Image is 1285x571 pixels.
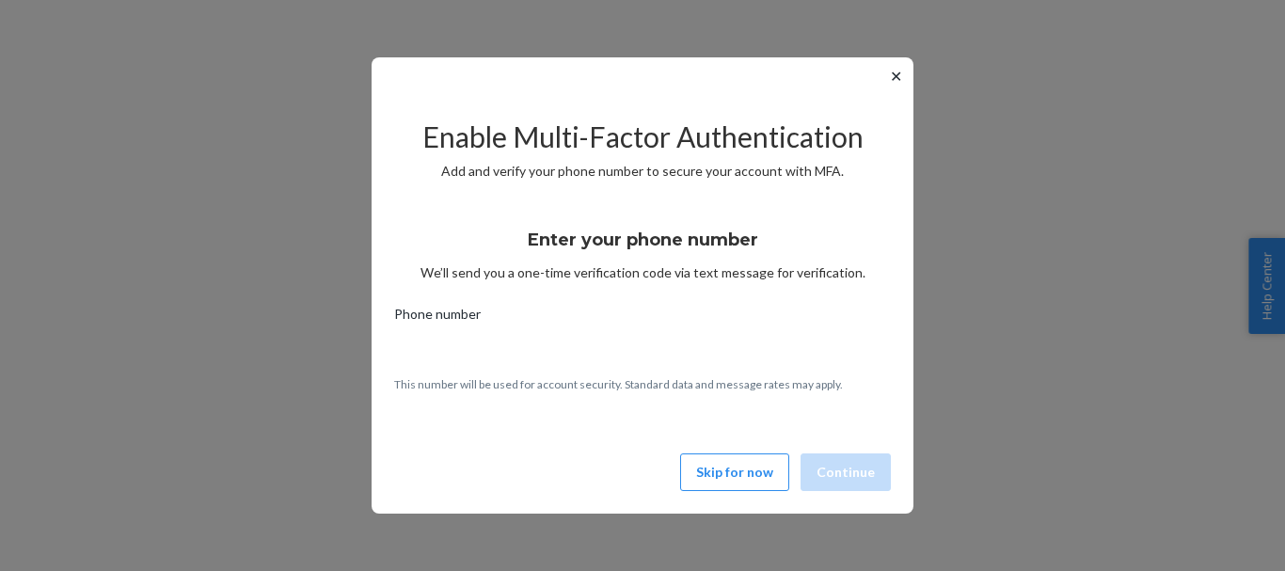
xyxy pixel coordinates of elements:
h3: Enter your phone number [528,228,758,252]
p: This number will be used for account security. Standard data and message rates may apply. [394,376,891,392]
h2: Enable Multi-Factor Authentication [394,121,891,152]
button: ✕ [886,65,906,87]
div: We’ll send you a one-time verification code via text message for verification. [394,213,891,282]
button: Continue [801,453,891,491]
p: Add and verify your phone number to secure your account with MFA. [394,162,891,181]
button: Skip for now [680,453,789,491]
span: Phone number [394,305,481,331]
